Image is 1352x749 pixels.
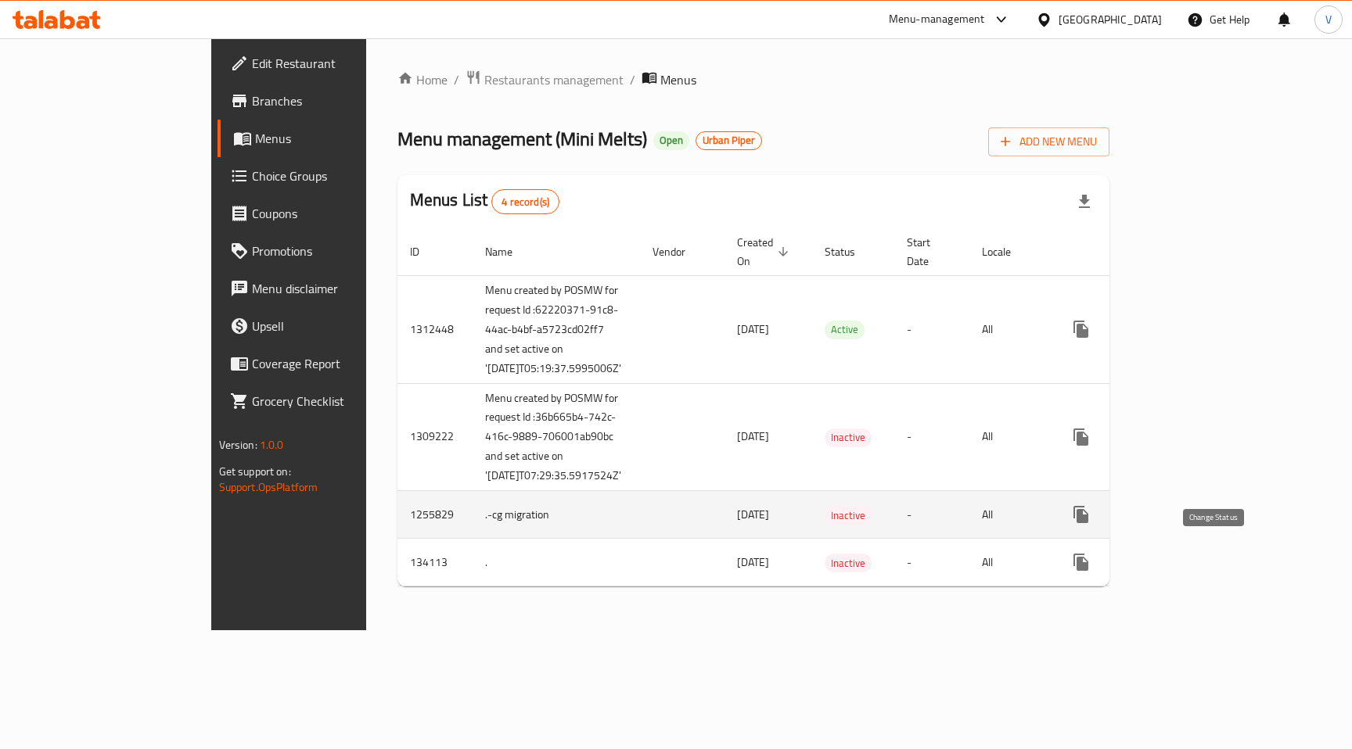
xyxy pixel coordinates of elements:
span: Inactive [825,554,872,572]
th: Actions [1050,228,1225,276]
td: - [894,383,969,491]
span: [DATE] [737,504,769,525]
div: Total records count [491,189,559,214]
span: Name [485,242,533,261]
div: Inactive [825,554,872,572]
span: Inactive [825,428,872,446]
td: .-cg migration [473,491,640,539]
span: Active [825,321,865,339]
a: Grocery Checklist [218,382,437,420]
button: more [1063,310,1100,348]
div: Menu-management [889,10,985,29]
a: Upsell [218,307,437,345]
td: All [969,275,1050,383]
h2: Menus List [410,188,559,214]
a: Edit Restaurant [218,45,437,82]
div: [GEOGRAPHIC_DATA] [1059,11,1162,28]
a: Coverage Report [218,345,437,382]
span: [DATE] [737,426,769,446]
a: Menu disclaimer [218,270,437,307]
span: Menu management ( Mini Melts ) [397,121,647,156]
span: Choice Groups [252,167,425,185]
span: Add New Menu [1001,132,1097,152]
div: Export file [1066,183,1103,220]
span: Vendor [653,242,706,261]
button: Change Status [1100,418,1138,456]
span: Inactive [825,507,872,525]
li: / [630,70,635,89]
span: [DATE] [737,319,769,339]
nav: breadcrumb [397,70,1110,90]
button: Change Status [1100,310,1138,348]
td: All [969,491,1050,539]
a: Branches [218,82,437,120]
span: 4 record(s) [492,195,559,210]
button: Change Status [1100,543,1138,581]
span: Start Date [907,233,951,271]
span: Restaurants management [484,70,624,89]
span: Grocery Checklist [252,392,425,410]
span: 1.0.0 [260,435,284,455]
td: Menu created by POSMW for request Id :62220371-91c8-44ac-b4bf-a5723cd02ff7 and set active on '[DA... [473,275,640,383]
span: Urban Piper [696,134,761,147]
span: Version: [219,435,257,455]
a: Support.OpsPlatform [219,477,318,497]
span: [DATE] [737,552,769,572]
button: more [1063,543,1100,581]
a: Restaurants management [466,70,624,90]
span: Coverage Report [252,354,425,373]
span: Created On [737,233,793,271]
span: Get support on: [219,461,291,482]
span: Locale [982,242,1031,261]
td: - [894,539,969,586]
div: Inactive [825,506,872,525]
button: more [1063,496,1100,533]
a: Coupons [218,195,437,232]
span: Menus [660,70,696,89]
td: All [969,539,1050,586]
span: ID [410,242,440,261]
span: Open [653,134,689,147]
button: more [1063,418,1100,456]
td: All [969,383,1050,491]
td: - [894,275,969,383]
span: Promotions [252,242,425,260]
td: - [894,491,969,539]
table: enhanced table [397,228,1225,587]
span: Menus [255,129,425,148]
button: Add New Menu [988,127,1109,156]
div: Open [653,131,689,150]
a: Menus [218,120,437,157]
a: Promotions [218,232,437,270]
a: Choice Groups [218,157,437,195]
span: Branches [252,91,425,110]
td: Menu created by POSMW for request Id :36b665b4-742c-416c-9889-706001ab90bc and set active on '[DA... [473,383,640,491]
span: Status [825,242,876,261]
span: Upsell [252,317,425,335]
td: . [473,539,640,586]
span: Edit Restaurant [252,54,425,73]
span: Menu disclaimer [252,279,425,298]
span: V [1325,11,1332,28]
li: / [454,70,459,89]
span: Coupons [252,204,425,223]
